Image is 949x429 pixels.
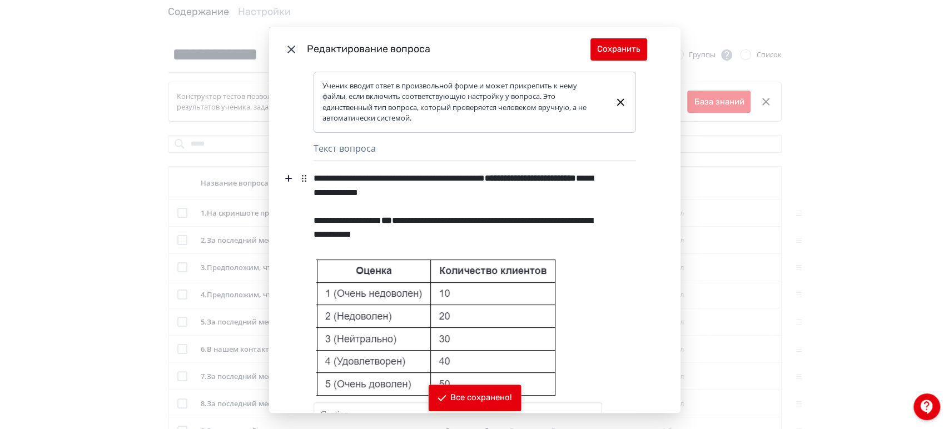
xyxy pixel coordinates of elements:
div: Редактирование вопроса [307,42,590,57]
div: Ученик вводит ответ в произвольной форме и может прикрепить к нему файлы, если включить соответст... [322,81,606,124]
img: 41c50563fbdb38963e3308347ea63c71a4326b31.png [314,256,559,400]
button: Сохранить [590,38,647,61]
div: Modal [269,27,680,413]
div: Все сохранено! [450,392,512,403]
div: Текст вопроса [314,142,636,161]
